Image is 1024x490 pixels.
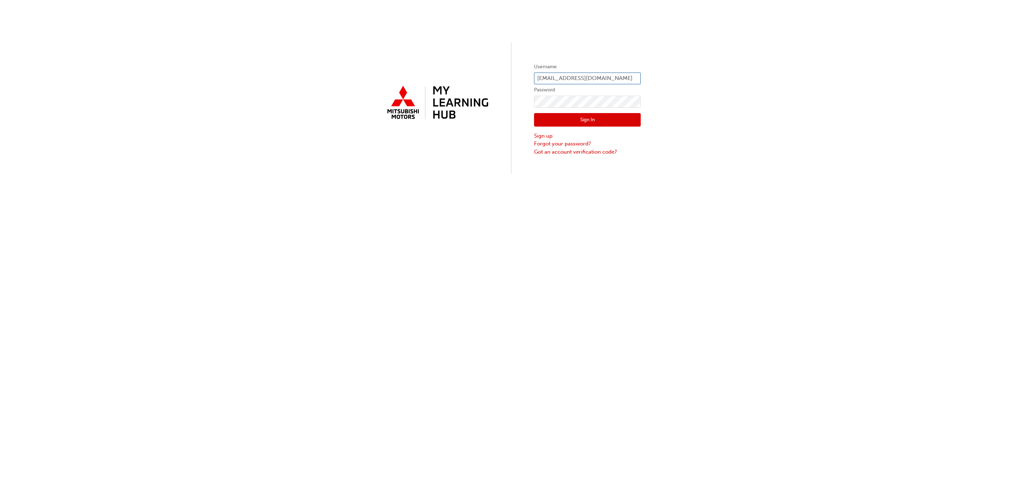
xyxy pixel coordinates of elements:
[534,140,641,148] a: Forgot your password?
[534,113,641,127] button: Sign In
[534,132,641,140] a: Sign up
[383,83,490,123] img: mmal
[534,86,641,94] label: Password
[534,73,641,85] input: Username
[534,63,641,71] label: Username
[534,148,641,156] a: Got an account verification code?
